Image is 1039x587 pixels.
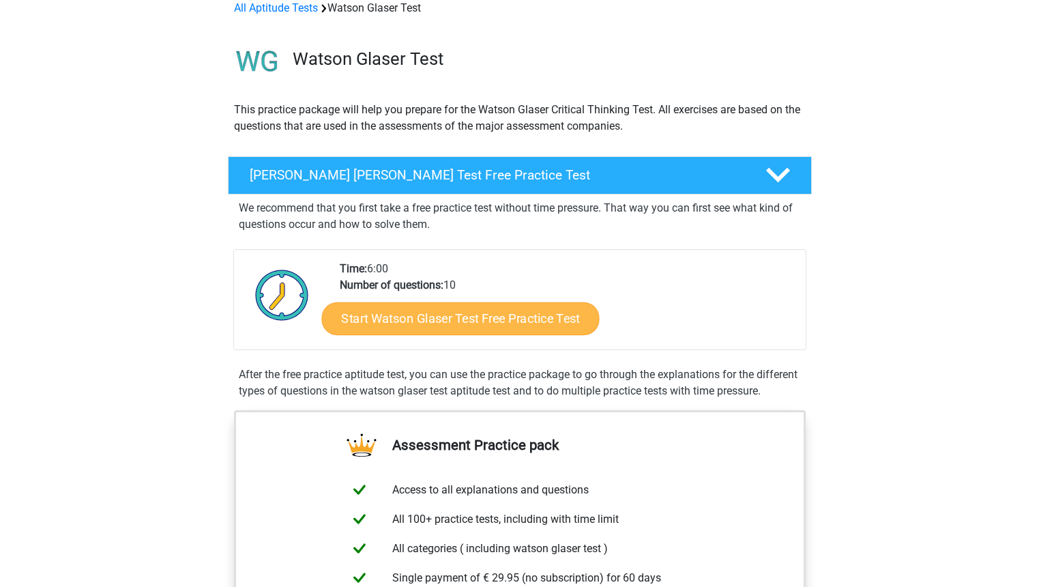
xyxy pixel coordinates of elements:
img: watson glaser test [229,33,287,91]
a: [PERSON_NAME] [PERSON_NAME] Test Free Practice Test [222,156,817,195]
p: We recommend that you first take a free practice test without time pressure. That way you can fir... [239,200,801,233]
a: All Aptitude Tests [234,1,318,14]
b: Number of questions: [340,278,443,291]
h3: Watson Glaser Test [293,48,801,70]
h4: [PERSON_NAME] [PERSON_NAME] Test Free Practice Test [250,167,744,183]
div: 6:00 10 [330,261,805,349]
div: After the free practice aptitude test, you can use the practice package to go through the explana... [233,367,806,399]
p: This practice package will help you prepare for the Watson Glaser Critical Thinking Test. All exe... [234,102,806,134]
b: Time: [340,262,367,275]
img: Clock [248,261,317,329]
a: Start Watson Glaser Test Free Practice Test [321,302,599,335]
